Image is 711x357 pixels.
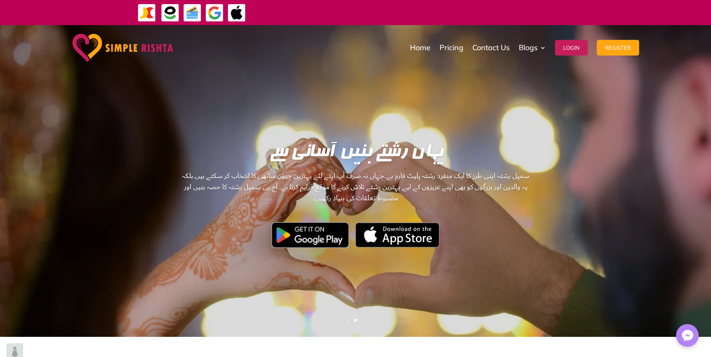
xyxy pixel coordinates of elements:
[428,5,445,19] strong: جاز کیش
[354,319,357,322] a: 2
[183,4,202,22] img: Credit Cards
[138,4,156,22] img: JazzCash-icon
[161,4,179,22] img: EasyPaisa-icon
[228,4,246,22] img: ApplePay-icon
[679,327,696,344] img: Messenger
[555,27,588,68] a: Login
[271,7,626,17] div: ایپ میں پیمنٹ صرف گوگل پے اور ایپل پے کے ذریعے ممکن ہے۔ ، یا کریڈٹ کارڈ کے ذریعے ویب سائٹ پر ہوگی۔
[179,144,532,166] h1: یہاں رشتے بنیں آسانی سے
[272,222,349,248] img: Google Play
[361,319,364,322] a: 3
[410,27,430,68] a: Home
[472,27,510,68] a: Contact Us
[555,40,588,56] button: Login
[347,319,350,322] a: 1
[439,27,463,68] a: Pricing
[519,27,546,68] a: Blogs
[407,5,426,19] strong: ایزی پیسہ
[597,40,639,56] button: Register
[597,27,639,68] a: Register
[205,4,224,22] img: GooglePay-icon
[179,170,532,251] : سمپل رشتہ اپنی طرز کا ایک منفرد رشتہ پلیٹ فارم ہے۔جہاں نہ صرف آپ اپنے لئے بہترین جیون ساتھی کا ان...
